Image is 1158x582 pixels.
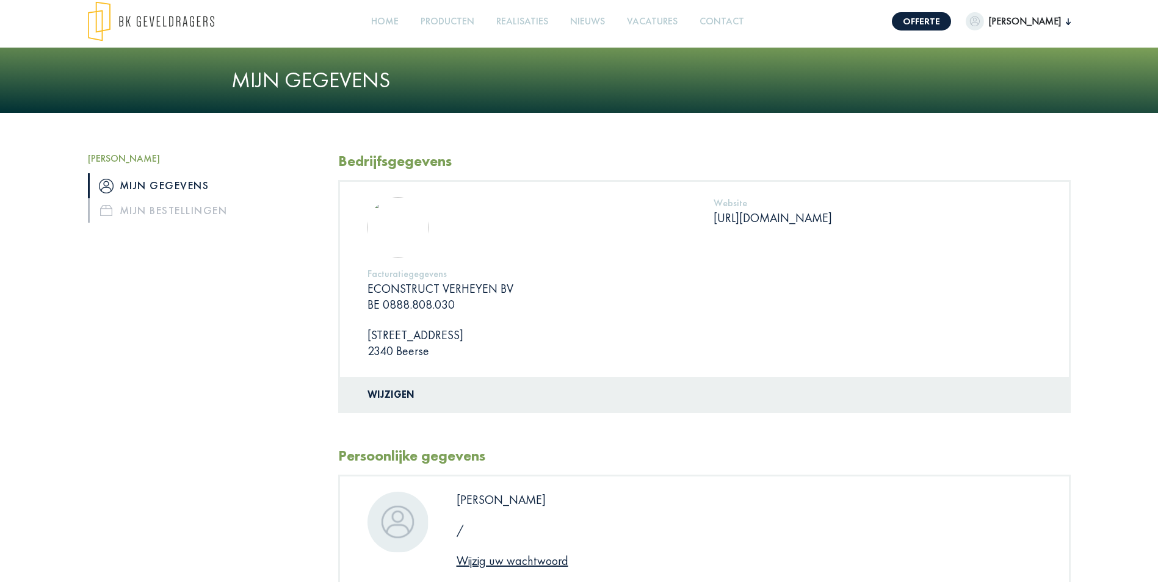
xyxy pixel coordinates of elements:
a: Vacatures [622,8,682,35]
img: dummypic.png [367,492,429,553]
img: icon [99,179,114,193]
h5: [PERSON_NAME] [88,153,320,164]
a: iconMijn gegevens [88,173,320,198]
a: Nieuws [565,8,610,35]
p: [STREET_ADDRESS] 2340 Beerse [367,327,695,359]
a: Producten [416,8,479,35]
p: / [457,522,784,538]
a: iconMijn bestellingen [88,198,320,223]
p: [PERSON_NAME] [457,492,784,508]
a: Home [366,8,403,35]
a: Wijzig uw wachtwoord [457,553,568,569]
span: [PERSON_NAME] [984,14,1066,29]
a: Contact [695,8,749,35]
a: Wijzigen [367,388,414,401]
h1: Mijn gegevens [231,67,927,93]
h2: Bedrijfsgegevens [338,153,1071,170]
img: Econstruct_logo_blok-150.png [367,197,429,258]
img: dummypic.png [966,12,984,31]
p: [URL][DOMAIN_NAME] [714,210,1041,226]
h5: Facturatiegegevens [367,268,695,279]
h2: Persoonlijke gegevens [338,447,1071,465]
a: Realisaties [491,8,553,35]
a: Offerte [892,12,951,31]
img: icon [100,205,112,216]
button: [PERSON_NAME] [966,12,1071,31]
p: ECONSTRUCT VERHEYEN BV BE 0888.808.030 [367,281,695,312]
img: logo [88,1,214,41]
h5: Website [714,197,1041,209]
